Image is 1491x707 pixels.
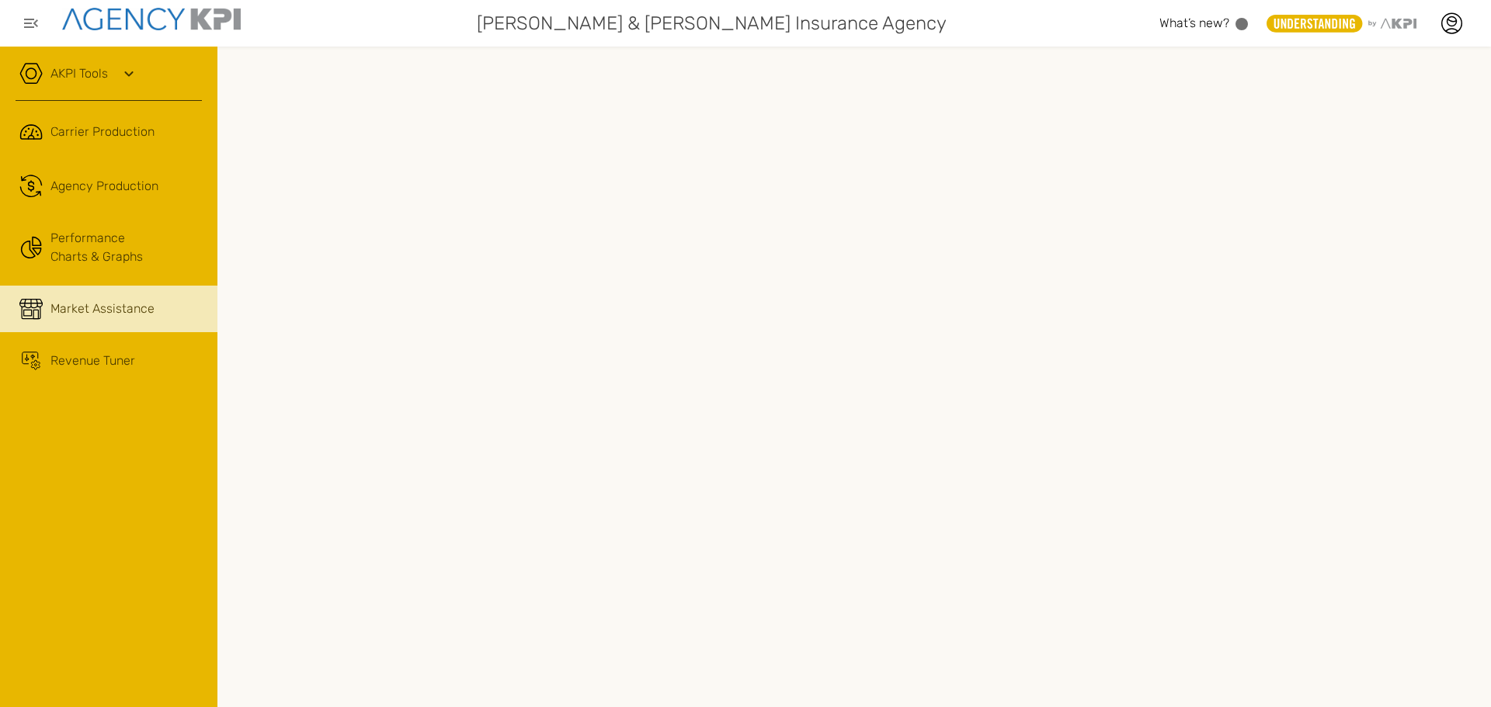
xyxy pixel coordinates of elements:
span: Revenue Tuner [50,352,135,370]
span: [PERSON_NAME] & [PERSON_NAME] Insurance Agency [477,9,947,37]
span: Carrier Production [50,123,155,141]
a: AKPI Tools [50,64,108,83]
span: What’s new? [1159,16,1229,30]
span: Market Assistance [50,300,155,318]
span: Agency Production [50,177,158,196]
img: agencykpi-logo-550x69-2d9e3fa8.png [62,8,241,30]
